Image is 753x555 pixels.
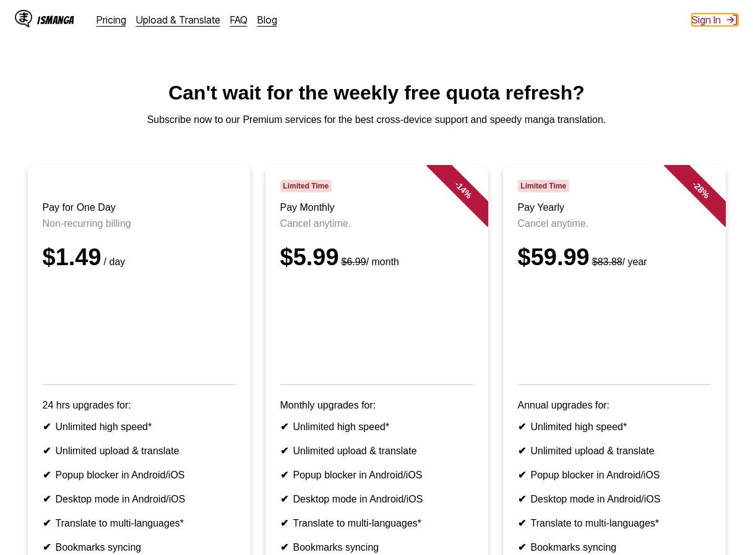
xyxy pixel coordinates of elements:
[518,446,526,456] b: ✔
[518,400,711,411] p: Annual upgrades for:
[590,256,647,267] small: / year
[518,218,711,229] p: Cancel anytime.
[136,14,220,26] a: Upload & Translate
[43,494,51,504] b: ✔
[280,422,288,432] b: ✔
[426,153,500,227] div: - 14 %
[518,518,526,528] b: ✔
[518,202,711,213] h3: Pay Yearly
[280,218,473,229] p: Cancel anytime.
[280,202,473,213] h3: Pay Monthly
[43,218,236,229] p: Non-recurring billing
[518,286,711,367] iframe: PayPal
[280,493,473,505] li: Desktop mode in Android/iOS
[280,542,288,553] b: ✔
[257,14,277,26] a: Blog
[518,541,711,553] li: Bookmarks syncing
[518,421,711,433] li: Unlimited high speed*
[280,469,473,481] li: Popup blocker in Android/iOS
[518,244,711,271] div: $59.99
[101,256,126,267] small: / day
[280,286,473,367] iframe: PayPal
[280,445,473,457] li: Unlimited upload & translate
[97,14,126,26] a: Pricing
[280,421,473,433] li: Unlimited high speed*
[43,400,236,411] p: 24 hrs upgrades for:
[43,493,236,505] li: Desktop mode in Android/iOS
[43,244,236,271] div: $1.49
[43,541,236,553] li: Bookmarks syncing
[518,422,526,432] b: ✔
[15,10,32,27] img: IsManga Logo
[43,422,51,432] b: ✔
[280,470,288,480] b: ✔
[280,446,288,456] b: ✔
[230,14,247,26] a: FAQ
[43,470,51,480] b: ✔
[43,202,236,213] h3: Pay for One Day
[10,114,743,125] p: Subscribe now to our Premium services for the best cross-device support and speedy manga translat...
[726,14,738,26] img: Sign out
[518,517,711,529] li: Translate to multi-languages*
[280,244,473,271] div: $5.99
[43,542,51,553] b: ✔
[518,469,711,481] li: Popup blocker in Android/iOS
[43,286,236,367] iframe: PayPal
[280,517,473,529] li: Translate to multi-languages*
[518,180,569,192] span: Limited Time
[518,493,711,505] li: Desktop mode in Android/iOS
[280,541,473,553] li: Bookmarks syncing
[43,445,236,457] li: Unlimited upload & translate
[280,494,288,504] b: ✔
[692,14,738,26] button: Sign In
[339,256,399,267] small: / month
[342,256,366,267] s: $6.99
[15,10,97,30] a: IsManga LogoIsManga
[663,153,738,227] div: - 28 %
[280,180,332,192] span: Limited Time
[43,469,236,481] li: Popup blocker in Android/iOS
[518,470,526,480] b: ✔
[518,542,526,553] b: ✔
[37,14,74,26] div: IsManga
[43,446,51,456] b: ✔
[10,82,743,104] h1: Can't wait for the weekly free quota refresh?
[592,256,622,267] s: $83.88
[280,400,473,411] p: Monthly upgrades for:
[280,518,288,528] b: ✔
[43,517,236,529] li: Translate to multi-languages*
[518,494,526,504] b: ✔
[518,445,711,457] li: Unlimited upload & translate
[43,421,236,433] li: Unlimited high speed*
[43,518,51,528] b: ✔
